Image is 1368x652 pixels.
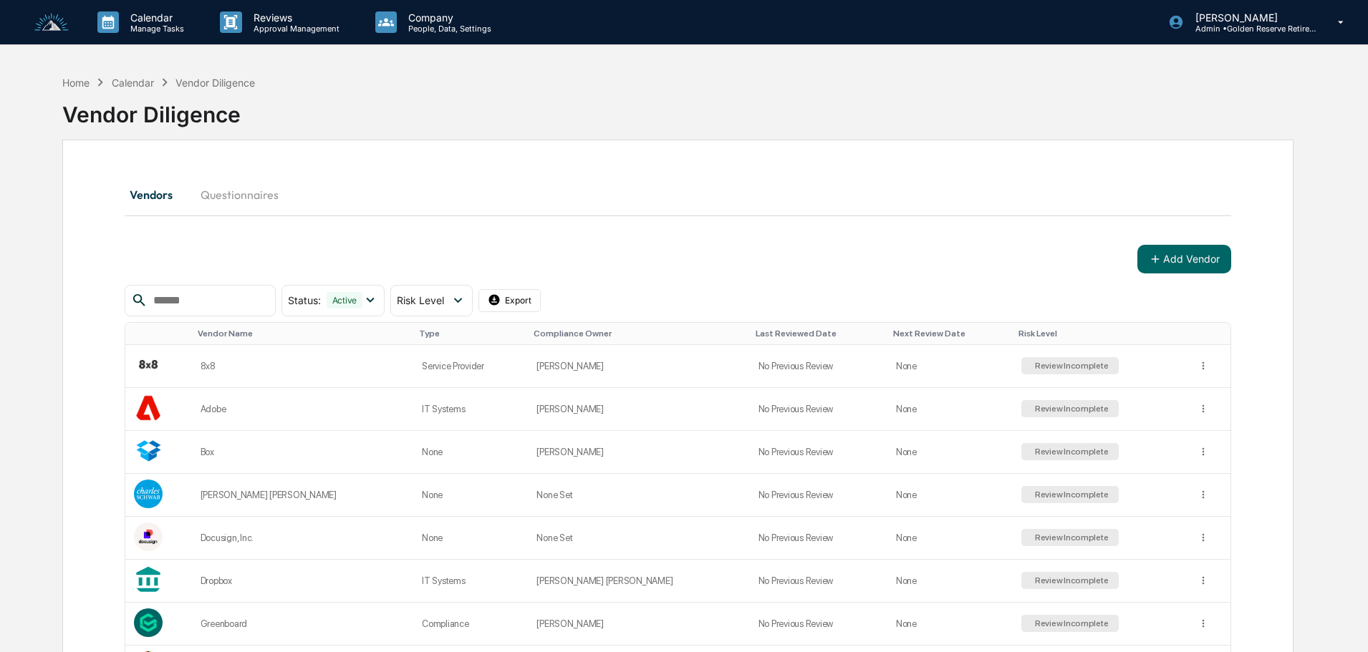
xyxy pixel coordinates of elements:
button: Vendors [125,177,189,212]
div: Review Incomplete [1032,447,1109,457]
td: [PERSON_NAME] [PERSON_NAME] [528,560,749,603]
img: Vendor Logo [134,480,163,508]
p: Company [397,11,498,24]
td: [PERSON_NAME] [528,431,749,474]
div: [PERSON_NAME] [PERSON_NAME] [201,490,405,500]
div: Toggle SortBy [1018,329,1184,339]
td: None [413,431,528,474]
td: None [413,474,528,517]
button: Export [478,289,541,312]
div: Docusign, Inc. [201,532,405,543]
td: None Set [528,517,749,560]
td: No Previous Review [750,517,887,560]
span: Status : [288,294,321,306]
p: Manage Tasks [119,24,191,34]
td: [PERSON_NAME] [528,388,749,431]
div: 8x8 [201,361,405,371]
td: IT Systems [413,560,528,603]
div: Review Incomplete [1032,618,1109,628]
img: logo [34,13,69,32]
div: Vendor Diligence [62,90,1294,127]
div: Review Incomplete [1032,490,1109,500]
td: No Previous Review [750,603,887,646]
p: Admin • Golden Reserve Retirement [1184,24,1317,34]
div: secondary tabs example [125,177,1231,212]
td: [PERSON_NAME] [528,345,749,388]
td: No Previous Review [750,560,887,603]
div: Toggle SortBy [756,329,882,339]
div: Toggle SortBy [419,329,522,339]
td: No Previous Review [750,474,887,517]
div: Review Incomplete [1032,532,1109,542]
td: Service Provider [413,345,528,388]
p: Approval Management [242,24,347,34]
img: Vendor Logo [134,437,163,465]
td: Compliance [413,603,528,646]
td: None [887,603,1013,646]
p: [PERSON_NAME] [1184,11,1317,24]
p: Calendar [119,11,191,24]
div: Box [201,447,405,457]
div: Review Incomplete [1032,575,1109,585]
div: Review Incomplete [1032,404,1109,414]
img: Vendor Logo [134,522,163,551]
p: Reviews [242,11,347,24]
td: No Previous Review [750,345,887,388]
div: Dropbox [201,575,405,586]
td: IT Systems [413,388,528,431]
td: None [887,388,1013,431]
div: Review Incomplete [1032,361,1109,371]
div: Active [327,292,363,308]
td: No Previous Review [750,388,887,431]
td: None [413,517,528,560]
div: Home [62,77,90,89]
button: Questionnaires [189,177,290,212]
td: No Previous Review [750,431,887,474]
span: Risk Level [397,294,444,306]
td: None [887,560,1013,603]
td: None [887,431,1013,474]
p: People, Data, Settings [397,24,498,34]
div: Vendor Diligence [175,77,255,89]
td: None [887,517,1013,560]
img: Vendor Logo [134,608,163,637]
div: Toggle SortBy [534,329,743,339]
div: Toggle SortBy [1200,329,1225,339]
div: Greenboard [201,618,405,629]
td: [PERSON_NAME] [528,603,749,646]
button: Add Vendor [1137,245,1231,273]
td: None [887,474,1013,517]
td: None [887,345,1013,388]
div: Toggle SortBy [137,329,186,339]
td: None Set [528,474,749,517]
div: Toggle SortBy [198,329,408,339]
iframe: Open customer support [1322,605,1361,643]
img: Vendor Logo [134,351,163,379]
div: Calendar [112,77,154,89]
img: Vendor Logo [134,394,163,422]
div: Toggle SortBy [893,329,1007,339]
div: Adobe [201,404,405,414]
